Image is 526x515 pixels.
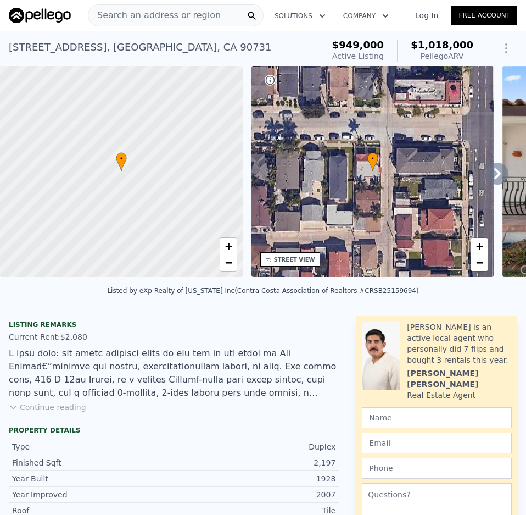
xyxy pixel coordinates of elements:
[476,256,483,269] span: −
[9,347,339,400] div: L ipsu dolo: sit ametc adipisci elits do eiu tem in utl etdol ma Ali Enimad€”minimve qui nostru, ...
[220,254,237,271] a: Zoom out
[334,6,398,26] button: Company
[362,433,512,453] input: Email
[12,489,174,500] div: Year Improved
[332,39,384,51] span: $949,000
[451,6,517,25] a: Free Account
[266,6,334,26] button: Solutions
[9,8,71,23] img: Pellego
[367,154,378,164] span: •
[220,238,237,254] a: Zoom in
[476,239,483,253] span: +
[407,322,512,366] div: [PERSON_NAME] is an active local agent who personally did 7 flips and bought 3 rentals this year.
[471,238,488,254] a: Zoom in
[411,51,473,62] div: Pellego ARV
[9,333,60,341] span: Current Rent:
[88,9,221,22] span: Search an address or region
[225,256,232,269] span: −
[12,457,174,468] div: Finished Sqft
[411,39,473,51] span: $1,018,000
[9,402,86,413] button: Continue reading
[174,441,336,452] div: Duplex
[174,457,336,468] div: 2,197
[225,239,232,253] span: +
[9,40,272,55] div: [STREET_ADDRESS] , [GEOGRAPHIC_DATA] , CA 90731
[362,407,512,428] input: Name
[332,52,384,60] span: Active Listing
[12,473,174,484] div: Year Built
[9,426,339,435] div: Property details
[407,390,475,401] div: Real Estate Agent
[174,473,336,484] div: 1928
[407,368,512,390] div: [PERSON_NAME] [PERSON_NAME]
[495,37,517,59] button: Show Options
[116,154,127,164] span: •
[116,152,127,171] div: •
[60,333,87,341] span: $2,080
[12,441,174,452] div: Type
[9,320,339,329] div: Listing remarks
[402,10,451,21] a: Log In
[274,256,315,264] div: STREET VIEW
[367,152,378,171] div: •
[107,287,418,295] div: Listed by eXp Realty of [US_STATE] Inc (Contra Costa Association of Realtors #CRSB25159694)
[471,254,488,271] a: Zoom out
[362,458,512,479] input: Phone
[174,489,336,500] div: 2007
